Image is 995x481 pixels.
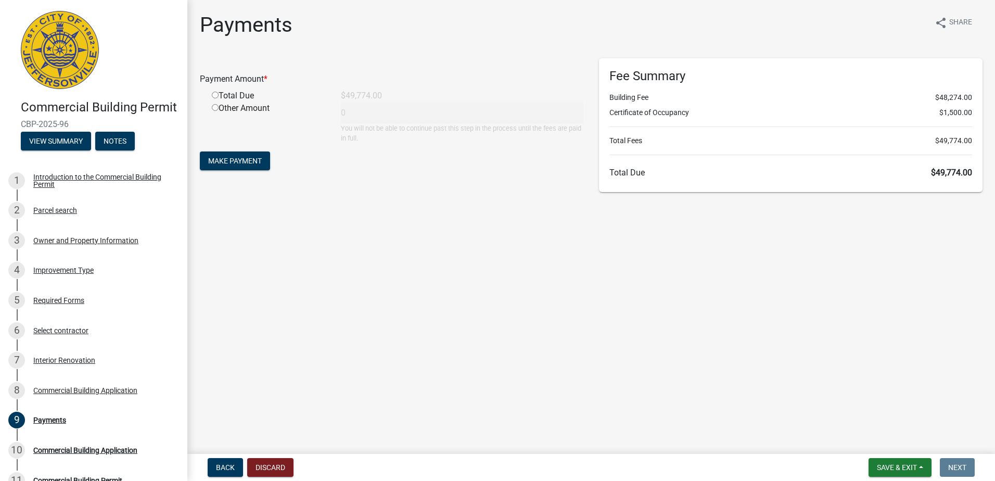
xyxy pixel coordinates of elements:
[935,92,972,103] span: $48,274.00
[939,107,972,118] span: $1,500.00
[8,292,25,309] div: 5
[33,416,66,424] div: Payments
[208,458,243,477] button: Back
[8,232,25,249] div: 3
[8,352,25,369] div: 7
[21,100,179,115] h4: Commercial Building Permit
[21,11,99,89] img: City of Jeffersonville, Indiana
[33,237,138,244] div: Owner and Property Information
[940,458,975,477] button: Next
[935,135,972,146] span: $49,774.00
[208,157,262,165] span: Make Payment
[935,17,947,29] i: share
[33,207,77,214] div: Parcel search
[609,92,972,103] li: Building Fee
[8,172,25,189] div: 1
[8,202,25,219] div: 2
[200,151,270,170] button: Make Payment
[869,458,932,477] button: Save & Exit
[192,73,591,85] div: Payment Amount
[609,107,972,118] li: Certificate of Occupancy
[204,90,333,102] div: Total Due
[33,357,95,364] div: Interior Renovation
[247,458,294,477] button: Discard
[95,132,135,150] button: Notes
[21,119,167,129] span: CBP-2025-96
[948,463,966,472] span: Next
[609,135,972,146] li: Total Fees
[204,102,333,143] div: Other Amount
[8,322,25,339] div: 6
[95,137,135,146] wm-modal-confirm: Notes
[33,327,88,334] div: Select contractor
[33,387,137,394] div: Commercial Building Application
[931,168,972,178] span: $49,774.00
[33,447,137,454] div: Commercial Building Application
[926,12,980,33] button: shareShare
[609,69,972,84] h6: Fee Summary
[33,173,171,188] div: Introduction to the Commercial Building Permit
[8,412,25,428] div: 9
[877,463,917,472] span: Save & Exit
[200,12,292,37] h1: Payments
[8,442,25,459] div: 10
[216,463,235,472] span: Back
[609,168,972,178] h6: Total Due
[21,132,91,150] button: View Summary
[949,17,972,29] span: Share
[33,297,84,304] div: Required Forms
[21,137,91,146] wm-modal-confirm: Summary
[8,262,25,279] div: 4
[33,267,94,274] div: Improvement Type
[8,382,25,399] div: 8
